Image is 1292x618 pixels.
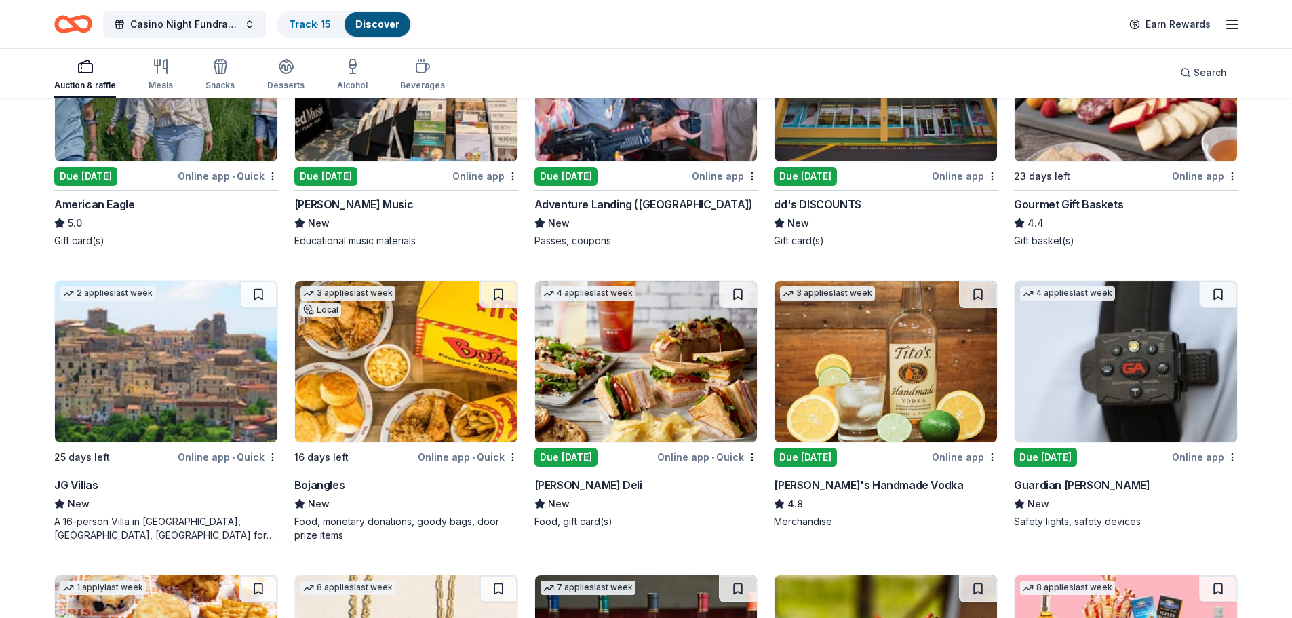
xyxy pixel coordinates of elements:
div: Due [DATE] [774,448,837,467]
div: Alcohol [337,80,368,91]
button: Desserts [267,53,305,98]
div: Due [DATE] [774,167,837,186]
div: Online app Quick [178,448,278,465]
div: 2 applies last week [60,286,155,301]
a: Image for Bojangles3 applieslast weekLocal16 days leftOnline app•QuickBojanglesNewFood, monetary ... [294,280,518,542]
span: Casino Night Fundraising Event [130,16,239,33]
span: • [232,452,235,463]
img: Image for Guardian Angel Device [1015,281,1237,442]
div: Due [DATE] [294,167,357,186]
div: 4 applies last week [1020,286,1115,301]
div: 4 applies last week [541,286,635,301]
div: Gourmet Gift Baskets [1014,196,1123,212]
span: New [787,215,809,231]
div: JG Villas [54,477,98,493]
div: Beverages [400,80,445,91]
div: Desserts [267,80,305,91]
div: Educational music materials [294,234,518,248]
div: A 16-person Villa in [GEOGRAPHIC_DATA], [GEOGRAPHIC_DATA], [GEOGRAPHIC_DATA] for 7days/6nights (R... [54,515,278,542]
div: American Eagle [54,196,134,212]
div: 25 days left [54,449,110,465]
button: Casino Night Fundraising Event [103,11,266,38]
span: New [308,215,330,231]
a: Earn Rewards [1121,12,1219,37]
div: 1 apply last week [60,581,146,595]
div: Adventure Landing ([GEOGRAPHIC_DATA]) [534,196,753,212]
div: 8 applies last week [1020,581,1115,595]
a: Discover [355,18,399,30]
div: Online app Quick [178,168,278,185]
div: Online app [932,448,998,465]
a: Image for JG Villas2 applieslast week25 days leftOnline app•QuickJG VillasNewA 16-person Villa in... [54,280,278,542]
div: 23 days left [1014,168,1070,185]
div: Online app [452,168,518,185]
div: 3 applies last week [780,286,875,301]
img: Image for Tito's Handmade Vodka [775,281,997,442]
span: New [1027,496,1049,512]
div: Online app Quick [657,448,758,465]
button: Snacks [205,53,235,98]
div: Auction & raffle [54,80,116,91]
span: New [68,496,90,512]
img: Image for JG Villas [55,281,277,442]
div: 16 days left [294,449,349,465]
div: Bojangles [294,477,345,493]
button: Auction & raffle [54,53,116,98]
div: Gift card(s) [54,234,278,248]
span: New [548,496,570,512]
img: Image for Bojangles [295,281,517,442]
div: Merchandise [774,515,998,528]
div: Guardian [PERSON_NAME] [1014,477,1150,493]
button: Search [1169,59,1238,86]
button: Beverages [400,53,445,98]
span: • [232,171,235,182]
div: Online app [692,168,758,185]
span: • [472,452,475,463]
span: 4.8 [787,496,803,512]
a: Image for McAlister's Deli4 applieslast weekDue [DATE]Online app•Quick[PERSON_NAME] DeliNewFood, ... [534,280,758,528]
div: Online app Quick [418,448,518,465]
span: New [308,496,330,512]
a: Image for Guardian Angel Device4 applieslast weekDue [DATE]Online appGuardian [PERSON_NAME]NewSaf... [1014,280,1238,528]
div: Food, monetary donations, goody bags, door prize items [294,515,518,542]
button: Track· 15Discover [277,11,412,38]
div: Passes, coupons [534,234,758,248]
div: Gift card(s) [774,234,998,248]
span: 4.4 [1027,215,1044,231]
span: 5.0 [68,215,82,231]
a: Home [54,8,92,40]
span: Search [1194,64,1227,81]
div: Gift basket(s) [1014,234,1238,248]
button: Meals [149,53,173,98]
img: Image for McAlister's Deli [535,281,758,442]
span: New [548,215,570,231]
button: Alcohol [337,53,368,98]
div: [PERSON_NAME] Deli [534,477,642,493]
div: [PERSON_NAME]'s Handmade Vodka [774,477,963,493]
div: Online app [1172,168,1238,185]
div: Online app [932,168,998,185]
div: Local [300,303,341,317]
div: Due [DATE] [534,448,598,467]
span: • [711,452,714,463]
div: Due [DATE] [1014,448,1077,467]
div: Due [DATE] [54,167,117,186]
div: Snacks [205,80,235,91]
div: Due [DATE] [534,167,598,186]
div: 7 applies last week [541,581,635,595]
div: Safety lights, safety devices [1014,515,1238,528]
div: Food, gift card(s) [534,515,758,528]
div: 8 applies last week [300,581,395,595]
div: Meals [149,80,173,91]
div: 3 applies last week [300,286,395,301]
div: Online app [1172,448,1238,465]
a: Track· 15 [289,18,331,30]
div: [PERSON_NAME] Music [294,196,413,212]
div: dd's DISCOUNTS [774,196,861,212]
a: Image for Tito's Handmade Vodka3 applieslast weekDue [DATE]Online app[PERSON_NAME]'s Handmade Vod... [774,280,998,528]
